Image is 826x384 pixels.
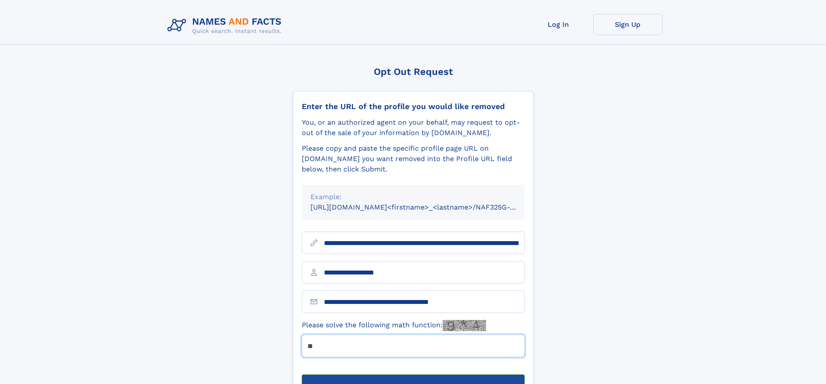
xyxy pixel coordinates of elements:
[593,14,663,35] a: Sign Up
[310,192,516,202] div: Example:
[302,143,525,174] div: Please copy and paste the specific profile page URL on [DOMAIN_NAME] you want removed into the Pr...
[293,66,534,77] div: Opt Out Request
[310,203,541,211] small: [URL][DOMAIN_NAME]<firstname>_<lastname>/NAF325G-xxxxxxxx
[302,320,486,331] label: Please solve the following math function:
[302,117,525,138] div: You, or an authorized agent on your behalf, may request to opt-out of the sale of your informatio...
[524,14,593,35] a: Log In
[302,102,525,111] div: Enter the URL of the profile you would like removed
[164,14,289,37] img: Logo Names and Facts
